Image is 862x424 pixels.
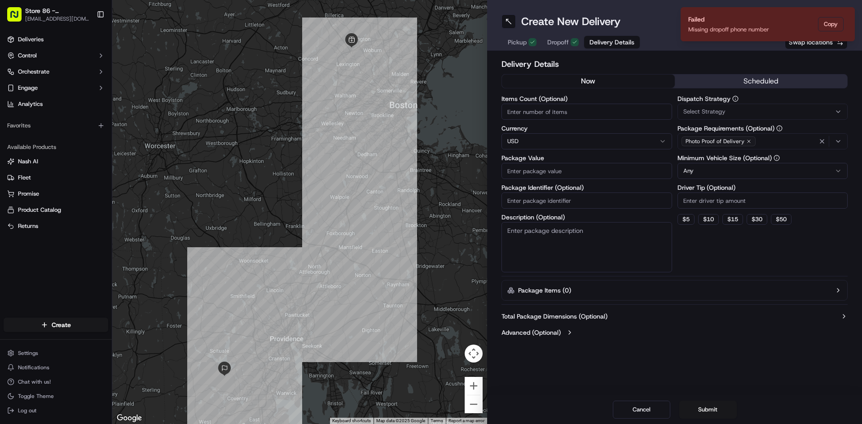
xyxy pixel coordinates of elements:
[40,86,147,95] div: Start new chat
[18,84,38,92] span: Engage
[4,203,108,217] button: Product Catalog
[7,206,105,214] a: Product Catalog
[818,17,844,31] button: Copy
[677,155,848,161] label: Minimum Vehicle Size (Optional)
[18,68,49,76] span: Orchestrate
[5,197,72,213] a: 📗Knowledge Base
[677,133,848,149] button: Photo Proof of Delivery
[732,96,739,102] button: Dispatch Strategy
[18,157,38,166] span: Nash AI
[4,187,108,201] button: Promise
[501,312,848,321] button: Total Package Dimensions (Optional)
[9,201,16,209] div: 📗
[501,58,848,70] h2: Delivery Details
[63,222,109,229] a: Powered byPylon
[4,140,108,154] div: Available Products
[4,81,108,95] button: Engage
[501,312,607,321] label: Total Package Dimensions (Optional)
[688,15,769,24] div: Failed
[4,361,108,374] button: Notifications
[9,36,163,50] p: Welcome 👋
[18,393,54,400] span: Toggle Theme
[52,320,71,329] span: Create
[747,214,767,225] button: $30
[7,222,105,230] a: Returns
[67,163,70,170] span: •
[4,4,93,25] button: Store 86 - [GEOGRAPHIC_DATA] ([GEOGRAPHIC_DATA]) (Just Salad)[EMAIL_ADDRESS][DOMAIN_NAME]
[40,95,123,102] div: We're available if you need us!
[501,163,672,179] input: Enter package value
[4,48,108,63] button: Control
[431,418,443,423] a: Terms (opens in new tab)
[4,154,108,169] button: Nash AI
[613,401,670,419] button: Cancel
[18,35,44,44] span: Deliveries
[9,155,23,169] img: Regen Pajulas
[72,197,148,213] a: 💻API Documentation
[679,401,737,419] button: Submit
[9,9,27,27] img: Nash
[675,74,848,88] button: scheduled
[23,58,162,67] input: Got a question? Start typing here...
[18,407,36,414] span: Log out
[677,104,848,120] button: Select Strategy
[677,96,848,102] label: Dispatch Strategy
[677,192,848,209] input: Enter driver tip amount
[686,138,744,145] span: Photo Proof of Delivery
[547,38,569,47] span: Dropoff
[18,201,69,210] span: Knowledge Base
[465,377,483,395] button: Zoom in
[502,74,675,88] button: now
[449,418,484,423] a: Report a map error
[776,125,783,131] button: Package Requirements (Optional)
[19,86,35,102] img: 1755196953914-cd9d9cba-b7f7-46ee-b6f5-75ff69acacf5
[508,38,527,47] span: Pickup
[521,14,620,29] h1: Create New Delivery
[4,65,108,79] button: Orchestrate
[18,52,37,60] span: Control
[465,395,483,413] button: Zoom out
[688,26,769,34] div: Missing dropoff phone number
[589,38,634,47] span: Delivery Details
[518,286,571,295] label: Package Items ( 0 )
[774,155,780,161] button: Minimum Vehicle Size (Optional)
[501,155,672,161] label: Package Value
[76,201,83,209] div: 💻
[28,163,66,170] span: Regen Pajulas
[25,15,92,22] button: [EMAIL_ADDRESS][DOMAIN_NAME]
[4,347,108,359] button: Settings
[30,139,48,146] span: [DATE]
[501,192,672,209] input: Enter package identifier
[465,345,483,363] button: Map camera controls
[18,378,51,385] span: Chat with us!
[7,174,105,182] a: Fleet
[114,412,144,424] a: Open this area in Google Maps (opens a new window)
[85,201,144,210] span: API Documentation
[332,418,371,424] button: Keyboard shortcuts
[18,164,25,171] img: 1736555255976-a54dd68f-1ca7-489b-9aae-adbdc363a1c4
[501,96,672,102] label: Items Count (Optional)
[7,190,105,198] a: Promise
[4,376,108,388] button: Chat with us!
[18,174,31,182] span: Fleet
[771,214,792,225] button: $50
[4,32,108,47] a: Deliveries
[72,163,91,170] span: [DATE]
[501,125,672,131] label: Currency
[722,214,743,225] button: $15
[4,318,108,332] button: Create
[18,100,43,108] span: Analytics
[501,184,672,191] label: Package Identifier (Optional)
[501,280,848,301] button: Package Items (0)
[376,418,425,423] span: Map data ©2025 Google
[501,328,561,337] label: Advanced (Optional)
[18,350,38,357] span: Settings
[4,219,108,233] button: Returns
[89,223,109,229] span: Pylon
[501,104,672,120] input: Enter number of items
[4,404,108,417] button: Log out
[18,222,38,230] span: Returns
[25,6,92,15] span: Store 86 - [GEOGRAPHIC_DATA] ([GEOGRAPHIC_DATA]) (Just Salad)
[677,184,848,191] label: Driver Tip (Optional)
